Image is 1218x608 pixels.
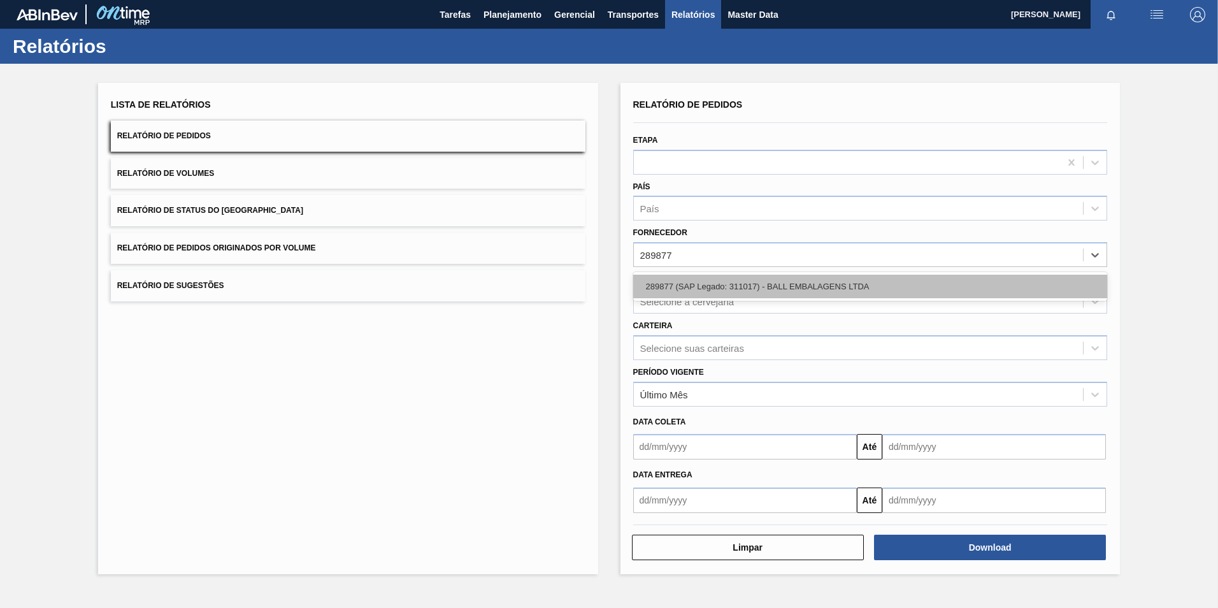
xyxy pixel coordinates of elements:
label: Carteira [633,321,673,330]
span: Lista de Relatórios [111,99,211,110]
h1: Relatórios [13,39,239,54]
label: País [633,182,650,191]
input: dd/mm/yyyy [633,488,857,513]
span: Relatório de Pedidos [633,99,743,110]
button: Até [857,488,882,513]
span: Relatório de Sugestões [117,281,224,290]
input: dd/mm/yyyy [633,434,857,460]
span: Relatório de Pedidos [117,131,211,140]
span: Gerencial [554,7,595,22]
button: Relatório de Volumes [111,158,585,189]
button: Limpar [632,535,864,560]
label: Período Vigente [633,368,704,377]
button: Notificações [1091,6,1131,24]
span: Transportes [608,7,659,22]
div: 289877 (SAP Legado: 311017) - BALL EMBALAGENS LTDA [633,275,1108,298]
span: Relatórios [671,7,715,22]
button: Até [857,434,882,460]
button: Download [874,535,1106,560]
div: Selecione a cervejaria [640,296,734,307]
button: Relatório de Status do [GEOGRAPHIC_DATA] [111,195,585,226]
label: Fornecedor [633,228,687,237]
span: Relatório de Volumes [117,169,214,178]
div: Último Mês [640,389,688,400]
button: Relatório de Pedidos Originados por Volume [111,233,585,264]
span: Master Data [727,7,778,22]
span: Data coleta [633,417,686,426]
span: Relatório de Pedidos Originados por Volume [117,243,316,252]
div: País [640,203,659,214]
input: dd/mm/yyyy [882,488,1106,513]
img: userActions [1149,7,1164,22]
span: Planejamento [484,7,541,22]
div: Selecione suas carteiras [640,342,744,353]
span: Data entrega [633,470,692,479]
button: Relatório de Pedidos [111,120,585,152]
span: Relatório de Status do [GEOGRAPHIC_DATA] [117,206,303,215]
img: Logout [1190,7,1205,22]
img: TNhmsLtSVTkK8tSr43FrP2fwEKptu5GPRR3wAAAABJRU5ErkJggg== [17,9,78,20]
span: Tarefas [440,7,471,22]
input: dd/mm/yyyy [882,434,1106,460]
label: Etapa [633,136,658,145]
button: Relatório de Sugestões [111,270,585,301]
